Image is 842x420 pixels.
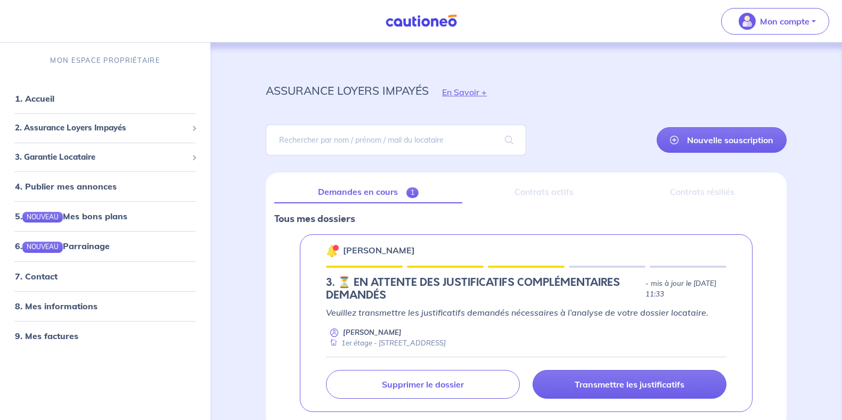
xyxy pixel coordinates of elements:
[15,151,187,163] span: 3. Garantie Locataire
[15,241,110,251] a: 6.NOUVEAUParrainage
[15,301,97,311] a: 8. Mes informations
[15,93,54,104] a: 1. Accueil
[266,81,429,100] p: assurance loyers impayés
[4,266,206,287] div: 7. Contact
[533,370,726,399] a: Transmettre les justificatifs
[645,278,726,300] p: - mis à jour le [DATE] 11:33
[15,271,58,282] a: 7. Contact
[266,125,526,155] input: Rechercher par nom / prénom / mail du locataire
[15,181,117,192] a: 4. Publier mes annonces
[381,14,461,28] img: Cautioneo
[274,212,778,226] p: Tous mes dossiers
[326,370,520,399] a: Supprimer le dossier
[15,211,127,221] a: 5.NOUVEAUMes bons plans
[4,205,206,227] div: 5.NOUVEAUMes bons plans
[492,125,526,155] span: search
[429,77,500,108] button: En Savoir +
[15,331,78,341] a: 9. Mes factures
[406,187,419,198] span: 1
[760,15,810,28] p: Mon compte
[4,295,206,317] div: 8. Mes informations
[4,325,206,347] div: 9. Mes factures
[657,127,787,153] a: Nouvelle souscription
[4,176,206,197] div: 4. Publier mes annonces
[343,327,402,337] p: [PERSON_NAME]
[343,244,415,257] p: [PERSON_NAME]
[721,8,829,35] button: illu_account_valid_menu.svgMon compte
[326,276,641,302] h5: 3. ⏳️️ EN ATTENTE DES JUSTIFICATIFS COMPLÉMENTAIRES DEMANDÉS
[326,276,726,302] div: state: DOCUMENTS-INCOMPLETE, Context: NEW,CHOOSE-CERTIFICATE,ALONE,LESSOR-DOCUMENTS
[274,181,462,203] a: Demandes en cours1
[382,379,464,390] p: Supprimer le dossier
[326,338,446,348] div: 1er étage - [STREET_ADDRESS]
[575,379,684,390] p: Transmettre les justificatifs
[15,122,187,134] span: 2. Assurance Loyers Impayés
[326,306,726,319] p: Veuillez transmettre les justificatifs demandés nécessaires à l’analyse de votre dossier locataire.
[4,235,206,257] div: 6.NOUVEAUParrainage
[4,88,206,109] div: 1. Accueil
[4,118,206,138] div: 2. Assurance Loyers Impayés
[326,244,339,257] img: 🔔
[4,147,206,168] div: 3. Garantie Locataire
[50,55,160,65] p: MON ESPACE PROPRIÉTAIRE
[739,13,756,30] img: illu_account_valid_menu.svg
